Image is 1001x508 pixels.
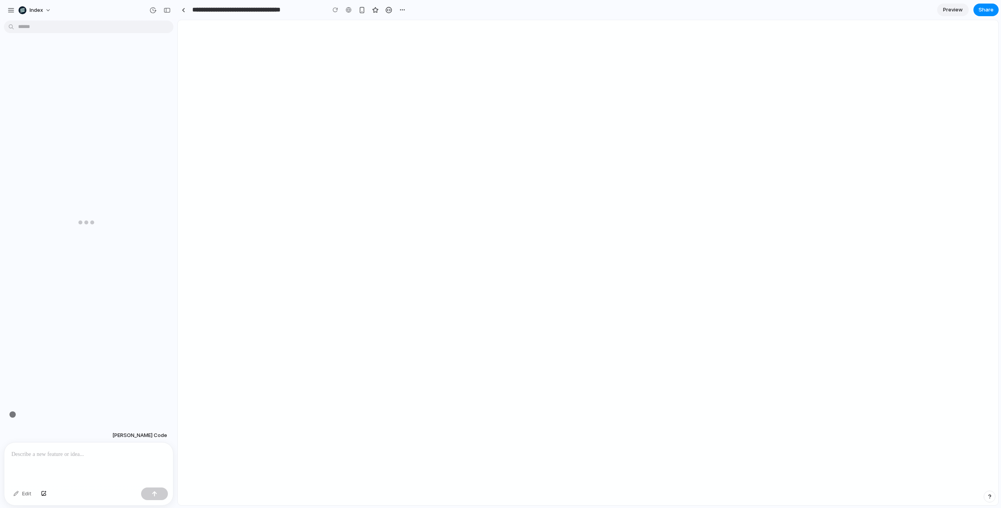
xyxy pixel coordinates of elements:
span: Index [30,6,43,14]
a: Preview [937,4,969,16]
button: Index [15,4,55,17]
span: Share [979,6,994,14]
button: Share [973,4,999,16]
span: [PERSON_NAME] Code [112,431,167,439]
span: Preview [943,6,963,14]
button: [PERSON_NAME] Code [110,428,169,443]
